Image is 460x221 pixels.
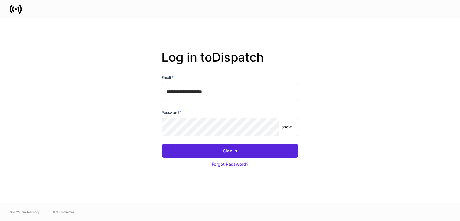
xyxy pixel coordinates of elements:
[212,161,248,167] div: Forgot Password?
[281,124,292,130] p: show
[52,209,74,214] a: Data Disclaimer
[223,148,237,154] div: Sign In
[162,109,181,115] h6: Password
[162,144,298,158] button: Sign In
[162,158,298,171] button: Forgot Password?
[162,74,174,80] h6: Email
[162,50,298,74] h2: Log in to Dispatch
[10,209,40,214] span: © 2025 OneAdvisory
